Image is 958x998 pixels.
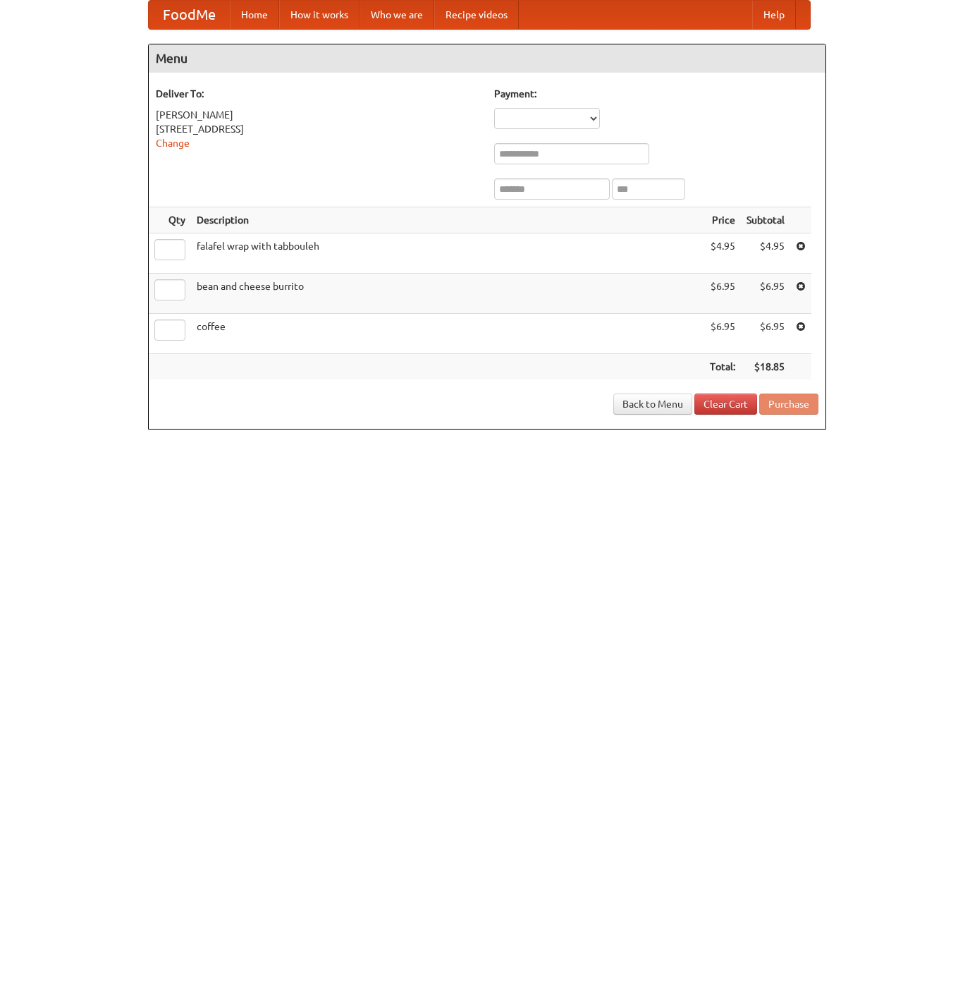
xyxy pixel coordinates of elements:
[156,122,480,136] div: [STREET_ADDRESS]
[704,233,741,274] td: $4.95
[752,1,796,29] a: Help
[156,87,480,101] h5: Deliver To:
[149,207,191,233] th: Qty
[230,1,279,29] a: Home
[191,274,704,314] td: bean and cheese burrito
[613,394,692,415] a: Back to Menu
[741,233,790,274] td: $4.95
[741,274,790,314] td: $6.95
[759,394,818,415] button: Purchase
[156,108,480,122] div: [PERSON_NAME]
[191,314,704,354] td: coffee
[360,1,434,29] a: Who we are
[741,354,790,380] th: $18.85
[434,1,519,29] a: Recipe videos
[704,354,741,380] th: Total:
[191,207,704,233] th: Description
[741,314,790,354] td: $6.95
[494,87,818,101] h5: Payment:
[191,233,704,274] td: falafel wrap with tabbouleh
[156,138,190,149] a: Change
[741,207,790,233] th: Subtotal
[704,314,741,354] td: $6.95
[279,1,360,29] a: How it works
[704,207,741,233] th: Price
[149,1,230,29] a: FoodMe
[704,274,741,314] td: $6.95
[149,44,825,73] h4: Menu
[694,394,757,415] a: Clear Cart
